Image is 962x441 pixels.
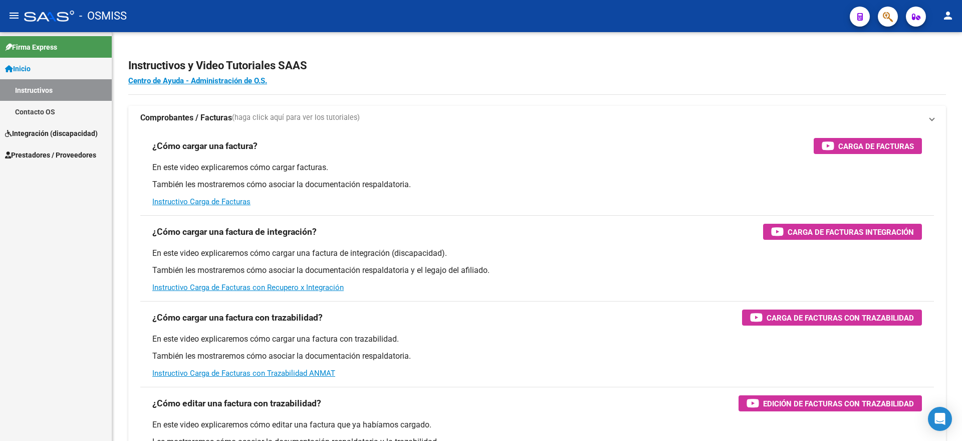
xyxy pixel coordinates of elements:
button: Carga de Facturas [814,138,922,154]
h3: ¿Cómo editar una factura con trazabilidad? [152,396,321,410]
a: Centro de Ayuda - Administración de O.S. [128,76,267,85]
button: Carga de Facturas Integración [763,224,922,240]
mat-icon: person [942,10,954,22]
span: Inicio [5,63,31,74]
span: (haga click aquí para ver los tutoriales) [232,112,360,123]
a: Instructivo Carga de Facturas [152,197,251,206]
h2: Instructivos y Video Tutoriales SAAS [128,56,946,75]
h3: ¿Cómo cargar una factura? [152,139,258,153]
h3: ¿Cómo cargar una factura de integración? [152,225,317,239]
span: Carga de Facturas [838,140,914,153]
button: Edición de Facturas con Trazabilidad [739,395,922,411]
h3: ¿Cómo cargar una factura con trazabilidad? [152,311,323,325]
span: Prestadores / Proveedores [5,150,96,161]
button: Carga de Facturas con Trazabilidad [742,310,922,326]
span: Carga de Facturas Integración [788,226,914,238]
span: Integración (discapacidad) [5,128,98,139]
p: También les mostraremos cómo asociar la documentación respaldatoria. [152,351,922,362]
p: También les mostraremos cómo asociar la documentación respaldatoria y el legajo del afiliado. [152,265,922,276]
strong: Comprobantes / Facturas [140,112,232,123]
span: - OSMISS [79,5,127,27]
a: Instructivo Carga de Facturas con Trazabilidad ANMAT [152,369,335,378]
p: En este video explicaremos cómo cargar una factura de integración (discapacidad). [152,248,922,259]
mat-icon: menu [8,10,20,22]
a: Instructivo Carga de Facturas con Recupero x Integración [152,283,344,292]
p: En este video explicaremos cómo editar una factura que ya habíamos cargado. [152,419,922,430]
span: Edición de Facturas con Trazabilidad [763,397,914,410]
span: Carga de Facturas con Trazabilidad [767,312,914,324]
p: En este video explicaremos cómo cargar una factura con trazabilidad. [152,334,922,345]
span: Firma Express [5,42,57,53]
p: También les mostraremos cómo asociar la documentación respaldatoria. [152,179,922,190]
div: Open Intercom Messenger [928,407,952,431]
mat-expansion-panel-header: Comprobantes / Facturas(haga click aquí para ver los tutoriales) [128,106,946,130]
p: En este video explicaremos cómo cargar facturas. [152,162,922,173]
